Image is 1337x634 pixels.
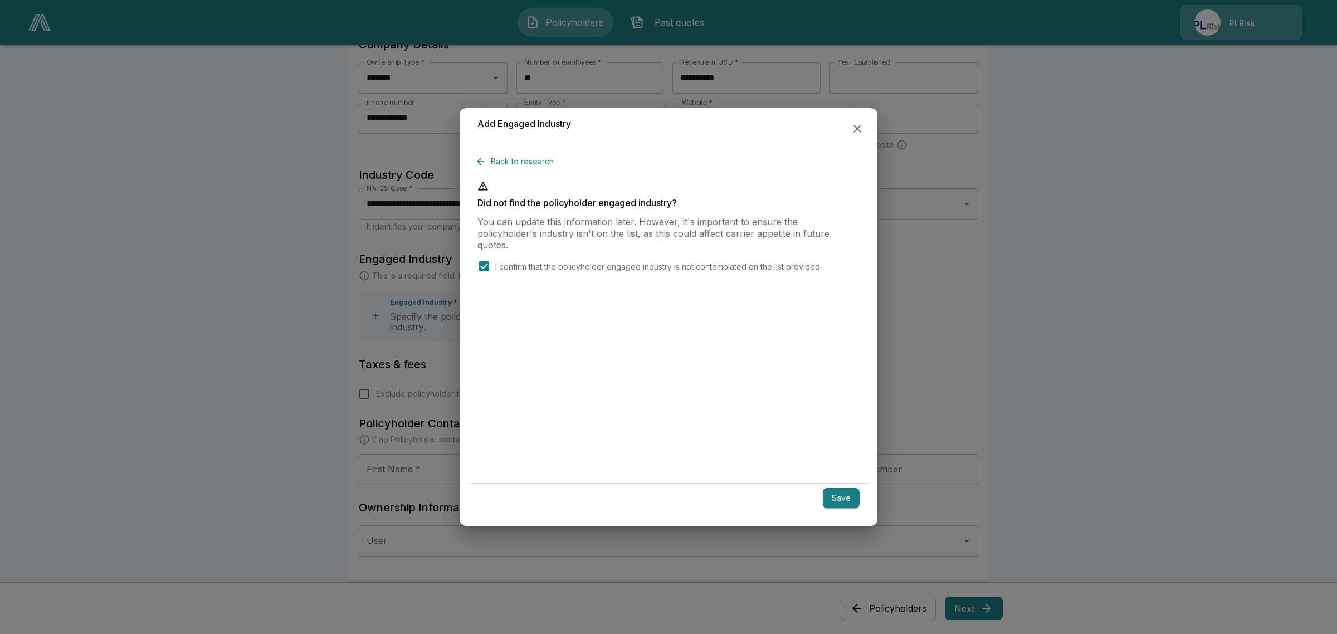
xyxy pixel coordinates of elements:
[495,261,822,272] p: I confirm that the policyholder engaged industry is not contemplated on the list provided.
[477,117,571,131] h6: Add Engaged Industry
[477,152,558,172] button: Back to research
[477,216,860,251] p: You can update this information later. However, it's important to ensure the policyholder's indus...
[477,198,860,207] p: Did not find the policyholder engaged industry?
[823,488,860,509] button: Save
[1281,581,1337,634] iframe: Chat Widget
